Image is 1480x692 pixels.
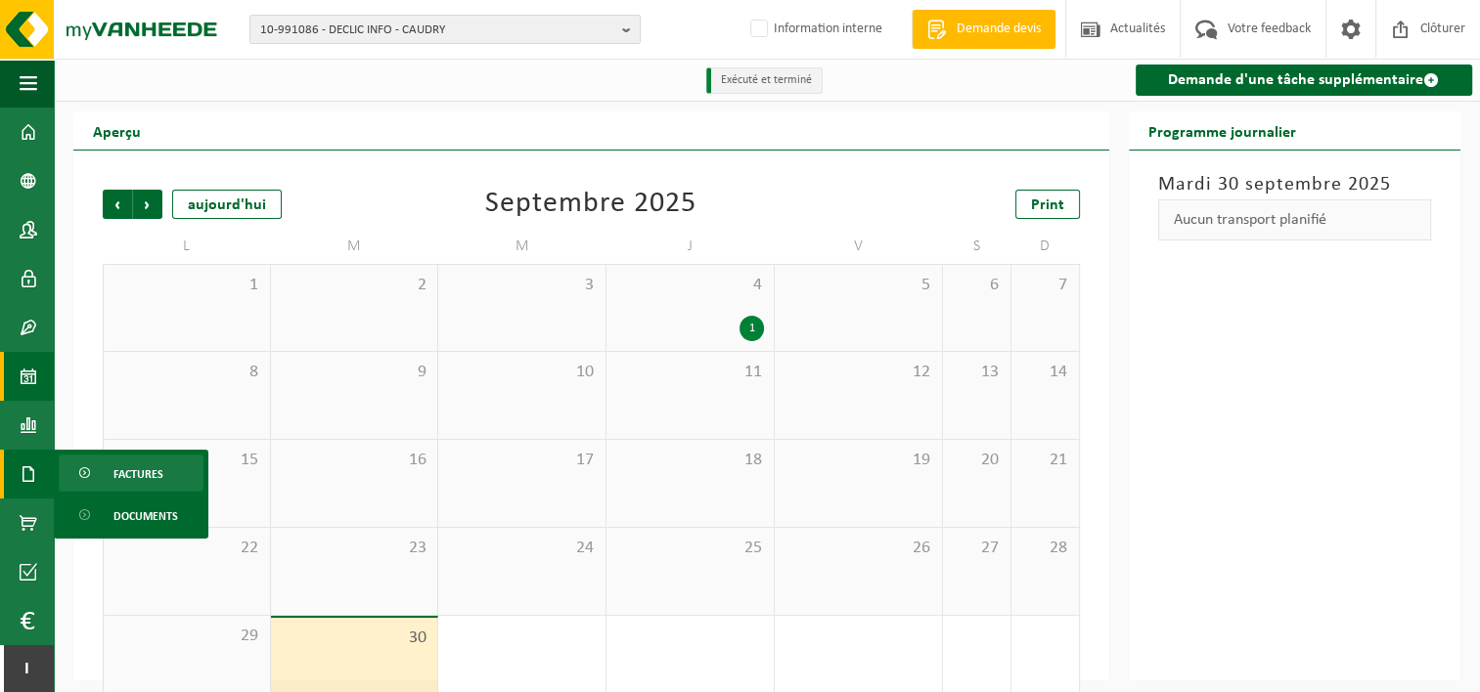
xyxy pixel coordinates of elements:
span: 21 [1021,450,1069,471]
span: 8 [113,362,260,383]
span: 16 [281,450,428,471]
span: 2 [281,275,428,296]
span: Factures [113,455,163,493]
h2: Aperçu [73,111,160,150]
span: 30 [281,627,428,649]
span: 9 [281,362,428,383]
div: 1 [740,316,764,341]
span: 28 [1021,538,1069,559]
td: L [103,229,271,264]
td: V [775,229,943,264]
a: Documents [59,497,203,534]
td: M [438,229,606,264]
div: Septembre 2025 [485,190,696,219]
span: 7 [1021,275,1069,296]
span: 22 [113,538,260,559]
span: Suivant [133,190,162,219]
td: J [606,229,775,264]
td: S [943,229,1011,264]
span: 10 [448,362,596,383]
a: Factures [59,454,203,492]
span: 24 [448,538,596,559]
button: 10-991086 - DECLIC INFO - CAUDRY [249,15,641,44]
span: 6 [953,275,1001,296]
span: 29 [113,626,260,647]
span: 4 [616,275,764,296]
span: Précédent [103,190,132,219]
span: 26 [785,538,932,559]
a: Demande d'une tâche supplémentaire [1136,65,1473,96]
span: 20 [953,450,1001,471]
td: M [271,229,439,264]
span: 10-991086 - DECLIC INFO - CAUDRY [260,16,614,45]
td: D [1011,229,1080,264]
span: 12 [785,362,932,383]
span: 18 [616,450,764,471]
span: 19 [785,450,932,471]
span: 17 [448,450,596,471]
span: 3 [448,275,596,296]
span: 23 [281,538,428,559]
a: Print [1015,190,1080,219]
h2: Programme journalier [1129,111,1316,150]
a: Demande devis [912,10,1055,49]
li: Exécuté et terminé [706,67,823,94]
div: Aucun transport planifié [1158,199,1432,240]
span: 14 [1021,362,1069,383]
span: Documents [113,497,178,535]
div: aujourd'hui [172,190,282,219]
span: 25 [616,538,764,559]
span: 11 [616,362,764,383]
span: 13 [953,362,1001,383]
span: 1 [113,275,260,296]
span: 27 [953,538,1001,559]
span: 5 [785,275,932,296]
label: Information interne [746,15,882,44]
h3: Mardi 30 septembre 2025 [1158,170,1432,199]
span: Demande devis [952,20,1046,39]
span: Print [1031,197,1064,213]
